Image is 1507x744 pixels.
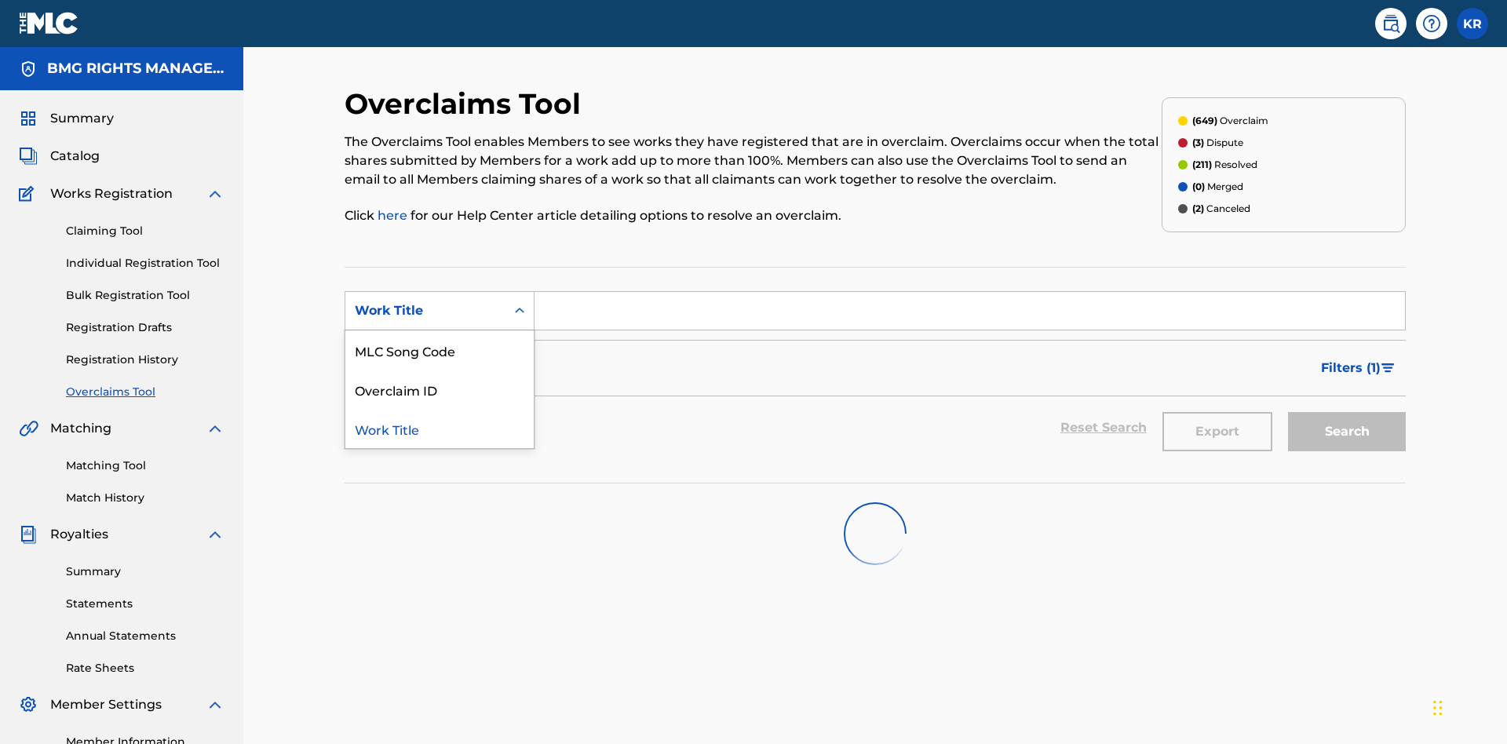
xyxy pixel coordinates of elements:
a: Rate Sheets [66,660,224,677]
img: filter [1381,363,1395,373]
div: User Menu [1457,8,1488,39]
img: expand [206,419,224,438]
img: Works Registration [19,184,39,203]
img: Summary [19,109,38,128]
span: Works Registration [50,184,173,203]
span: Summary [50,109,114,128]
a: CatalogCatalog [19,147,100,166]
button: Filters (1) [1312,348,1406,388]
p: Canceled [1192,202,1250,216]
span: (3) [1192,137,1204,148]
div: Drag [1433,684,1443,731]
img: expand [206,525,224,544]
a: Matching Tool [66,458,224,474]
div: Work Title [345,409,534,448]
img: expand [206,184,224,203]
img: help [1422,14,1441,33]
p: Merged [1192,180,1243,194]
a: Summary [66,563,224,580]
a: Claiming Tool [66,223,224,239]
p: Click for our Help Center article detailing options to resolve an overclaim. [345,206,1162,225]
div: Work Title [355,301,496,320]
p: Overclaim [1192,114,1268,128]
span: (211) [1192,159,1212,170]
a: SummarySummary [19,109,114,128]
a: Individual Registration Tool [66,255,224,272]
img: Catalog [19,147,38,166]
h5: BMG RIGHTS MANAGEMENT US, LLC [47,60,224,78]
span: (2) [1192,202,1204,214]
a: Public Search [1375,8,1407,39]
p: Resolved [1192,158,1257,172]
img: Accounts [19,60,38,78]
p: Dispute [1192,136,1243,150]
a: Annual Statements [66,628,224,644]
a: here [378,208,411,223]
img: preloader [839,498,910,569]
div: MLC Song Code [345,330,534,370]
a: Bulk Registration Tool [66,287,224,304]
h2: Overclaims Tool [345,86,589,122]
span: (649) [1192,115,1217,126]
img: search [1381,14,1400,33]
a: Registration Drafts [66,319,224,336]
span: Royalties [50,525,108,544]
div: Overclaim ID [345,370,534,409]
img: Royalties [19,525,38,544]
div: Help [1416,8,1447,39]
span: Matching [50,419,111,438]
a: Overclaims Tool [66,384,224,400]
form: Search Form [345,291,1406,459]
img: Member Settings [19,695,38,714]
a: Registration History [66,352,224,368]
span: Filters ( 1 ) [1321,359,1381,377]
iframe: Chat Widget [1429,669,1507,744]
img: MLC Logo [19,12,79,35]
p: The Overclaims Tool enables Members to see works they have registered that are in overclaim. Over... [345,133,1162,189]
a: Match History [66,490,224,506]
a: Statements [66,596,224,612]
img: Matching [19,419,38,438]
img: expand [206,695,224,714]
span: Member Settings [50,695,162,714]
span: Catalog [50,147,100,166]
span: (0) [1192,181,1205,192]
